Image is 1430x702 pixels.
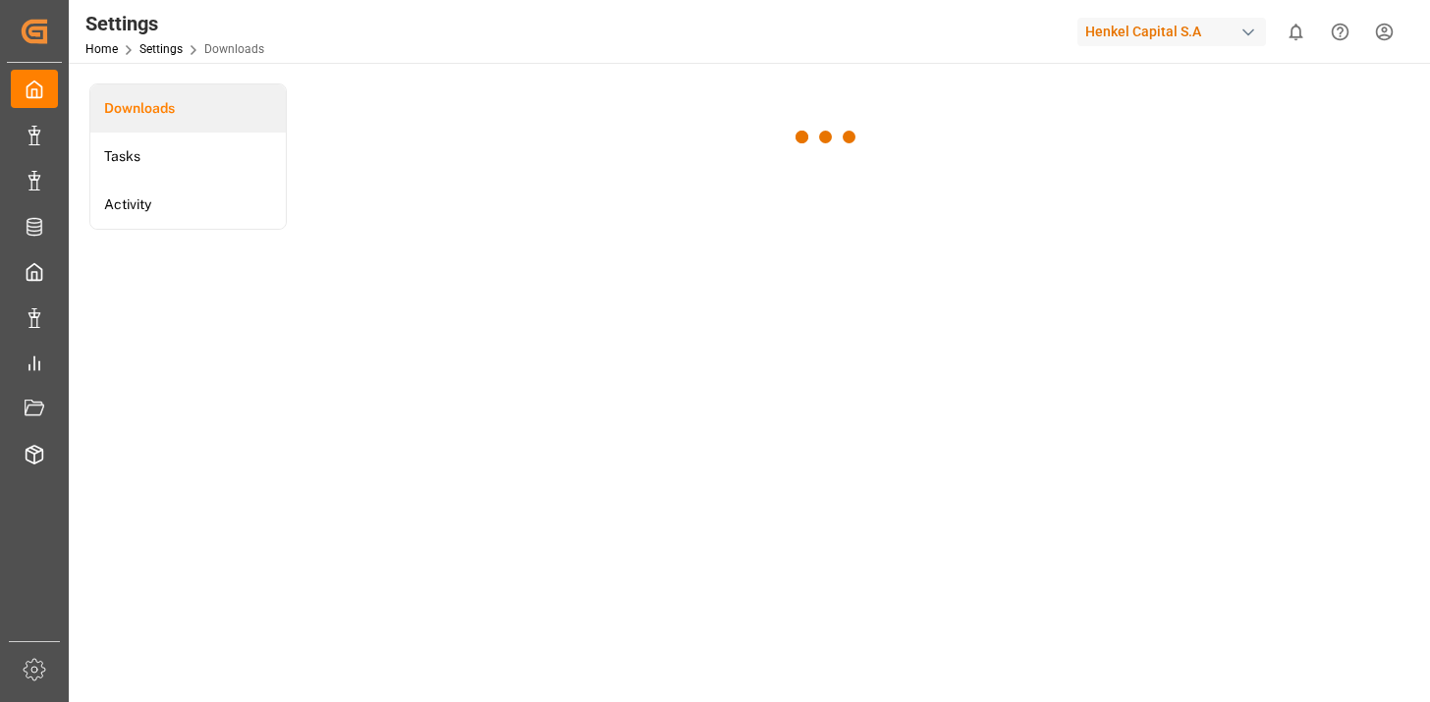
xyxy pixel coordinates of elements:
div: Settings [85,9,264,38]
button: Henkel Capital S.A [1077,13,1274,50]
a: Settings [139,42,183,56]
button: Help Center [1318,10,1362,54]
div: Henkel Capital S.A [1077,18,1266,46]
button: show 0 new notifications [1274,10,1318,54]
a: Tasks [90,133,286,181]
a: Activity [90,181,286,229]
a: Downloads [90,84,286,133]
a: Home [85,42,118,56]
